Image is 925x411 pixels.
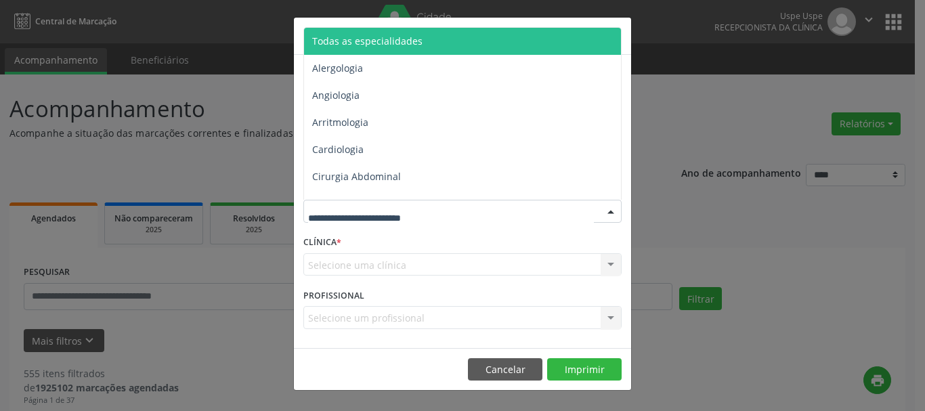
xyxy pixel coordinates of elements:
span: Cirurgia Abdominal [312,170,401,183]
span: Arritmologia [312,116,368,129]
span: Alergologia [312,62,363,74]
span: Todas as especialidades [312,35,423,47]
label: PROFISSIONAL [303,285,364,306]
button: Cancelar [468,358,542,381]
label: CLÍNICA [303,232,341,253]
h5: Relatório de agendamentos [303,27,458,45]
button: Close [604,18,631,51]
button: Imprimir [547,358,622,381]
span: Cirurgia Bariatrica [312,197,395,210]
span: Cardiologia [312,143,364,156]
span: Angiologia [312,89,360,102]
